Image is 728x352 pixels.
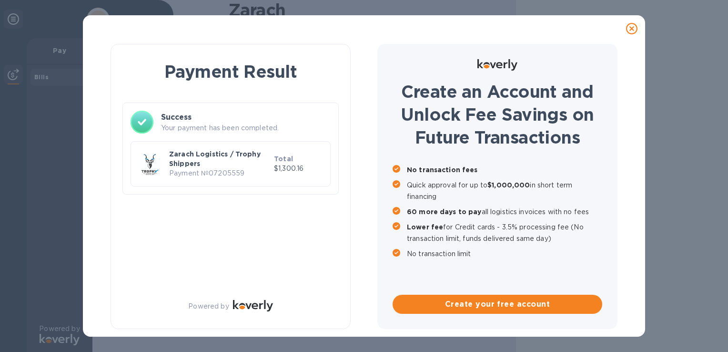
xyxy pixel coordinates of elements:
[161,112,331,123] h3: Success
[407,206,602,217] p: all logistics invoices with no fees
[407,166,478,174] b: No transaction fees
[400,299,595,310] span: Create your free account
[169,149,270,168] p: Zarach Logistics / Trophy Shippers
[407,208,482,216] b: 60 more days to pay
[487,181,530,189] b: $1,000,000
[233,300,273,311] img: Logo
[393,80,602,149] h1: Create an Account and Unlock Fee Savings on Future Transactions
[274,155,293,163] b: Total
[126,60,335,83] h1: Payment Result
[188,301,229,311] p: Powered by
[274,164,323,174] p: $1,300.16
[407,179,602,202] p: Quick approval for up to in short term financing
[161,123,331,133] p: Your payment has been completed.
[477,59,517,71] img: Logo
[407,223,443,231] b: Lower fee
[407,221,602,244] p: for Credit cards - 3.5% processing fee (No transaction limit, funds delivered same day)
[169,168,270,178] p: Payment № 07205559
[407,248,602,259] p: No transaction limit
[393,295,602,314] button: Create your free account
